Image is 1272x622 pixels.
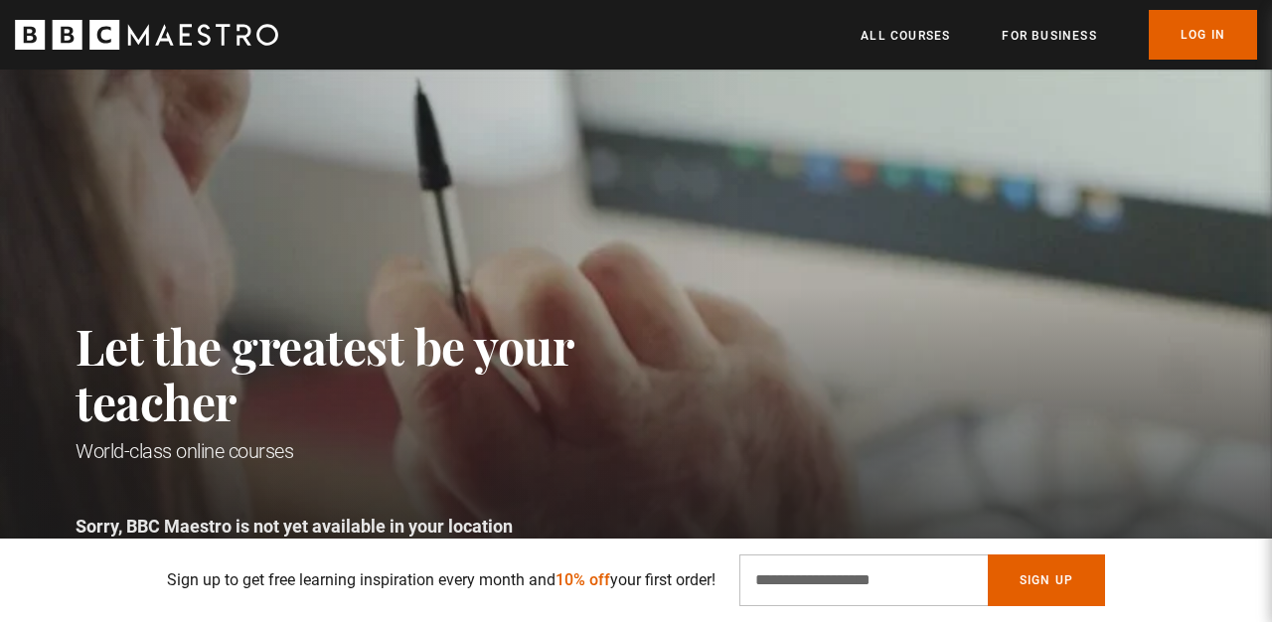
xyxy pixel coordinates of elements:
a: All Courses [861,26,950,46]
p: Sorry, BBC Maestro is not yet available in your location [76,513,662,540]
h2: Let the greatest be your teacher [76,318,662,429]
span: 10% off [556,570,610,589]
a: Log In [1149,10,1257,60]
button: Sign Up [988,554,1105,606]
svg: BBC Maestro [15,20,278,50]
a: For business [1002,26,1096,46]
h1: World-class online courses [76,437,662,465]
nav: Primary [861,10,1257,60]
p: Sign up to get free learning inspiration every month and your first order! [167,568,715,592]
